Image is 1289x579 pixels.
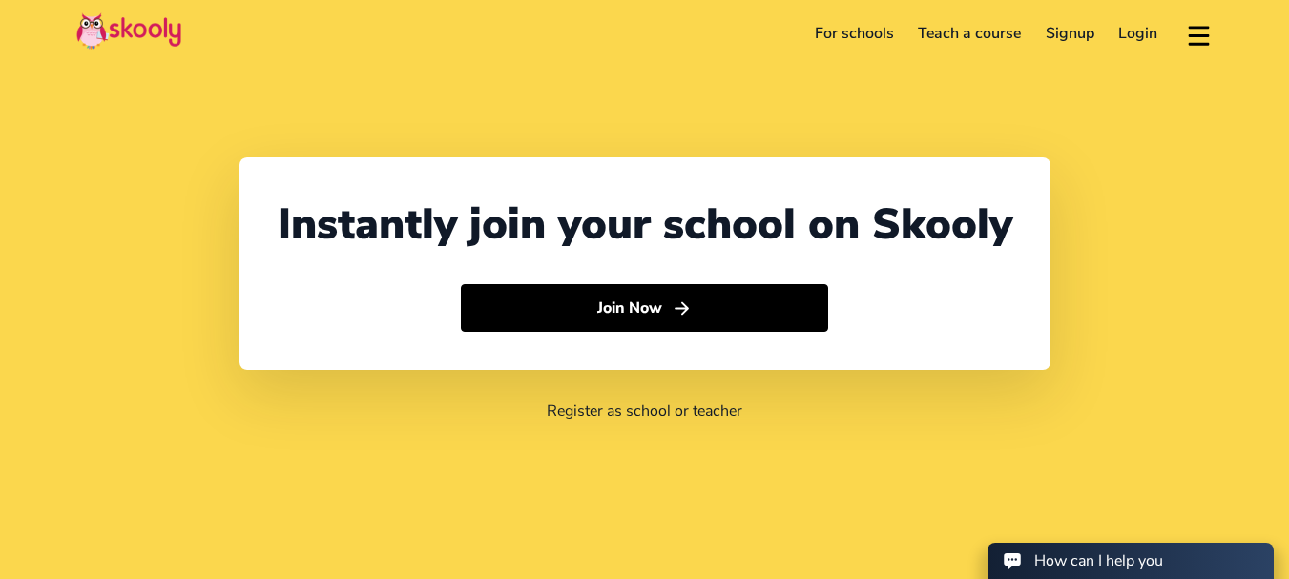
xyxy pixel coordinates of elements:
button: Join Nowarrow forward outline [461,284,828,332]
button: menu outline [1185,18,1213,50]
a: Teach a course [905,18,1033,49]
ion-icon: arrow forward outline [672,299,692,319]
div: Instantly join your school on Skooly [278,196,1012,254]
a: Login [1107,18,1171,49]
a: Register as school or teacher [547,401,742,422]
a: Signup [1033,18,1107,49]
img: Skooly [76,12,181,50]
a: For schools [802,18,906,49]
